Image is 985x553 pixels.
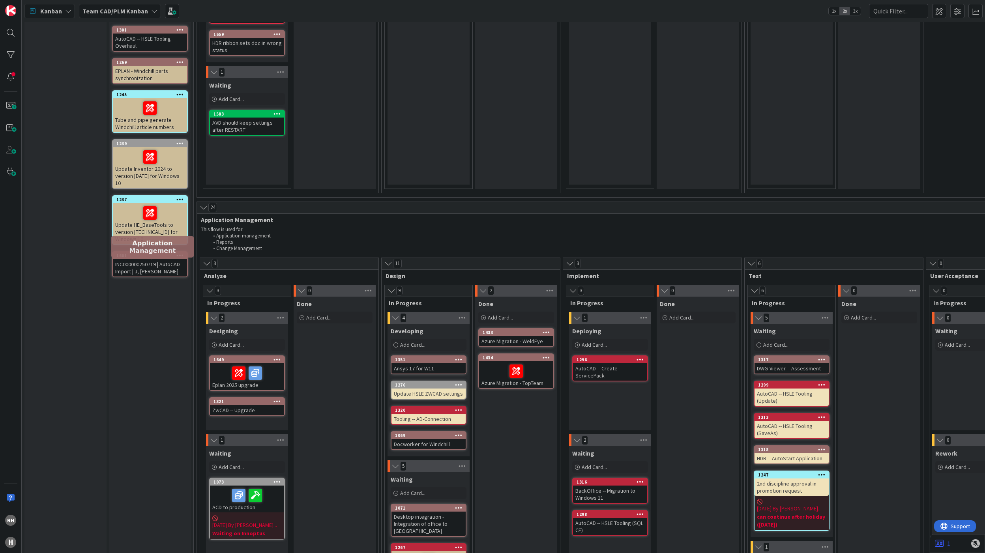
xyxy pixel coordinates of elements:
[582,435,588,445] span: 2
[758,382,829,388] div: 1299
[393,259,402,268] span: 11
[578,286,584,295] span: 3
[209,355,285,391] a: 1649Eplan 2025 upgrade
[754,471,830,531] a: 12472nd discipline approval in promotion request[DATE] By [PERSON_NAME]...can continue after holi...
[755,363,829,374] div: DWG-Viewer -- Assessment
[17,1,36,11] span: Support
[395,433,466,438] div: 1069
[754,445,830,464] a: 1318HDR -- AutoStart Application
[935,449,957,457] span: Rework
[749,272,913,280] span: Test
[755,414,829,421] div: 1313
[209,110,285,136] a: 1583AVD should keep settings after RESTART
[573,511,647,535] div: 1298AutoCAD -- HSLE Tooling (SQL CE)
[573,356,647,363] div: 1296
[208,203,217,212] span: 24
[114,239,191,254] h5: Application Management
[116,197,187,202] div: 1237
[391,381,466,389] div: 1276
[479,354,553,361] div: 1434
[567,272,732,280] span: Implement
[113,66,187,83] div: EPLAN - Windchill parts synchronization
[219,463,244,471] span: Add Card...
[572,327,601,335] span: Deploying
[210,478,284,486] div: 1073
[297,300,312,308] span: Done
[210,478,284,512] div: 1073ACD to production
[113,196,187,244] div: 1237Update HE_BaseTools to version [TECHNICAL_ID] for Windows 10
[113,147,187,188] div: Update Inventor 2024 to version [DATE] for Windows 10
[479,329,553,336] div: 1433
[758,415,829,420] div: 1313
[212,529,282,537] b: Waiting on Innoptus
[763,313,770,323] span: 5
[573,518,647,535] div: AutoCAD -- HSLE Tooling (SQL CE)
[754,381,830,407] a: 1299AutoCAD -- HSLE Tooling (Update)
[938,259,944,268] span: 0
[478,353,554,389] a: 1434Azure Migration - TopTeam
[763,341,788,348] span: Add Card...
[113,203,187,244] div: Update HE_BaseTools to version [TECHNICAL_ID] for Windows 10
[210,363,284,390] div: Eplan 2025 upgrade
[389,299,463,307] span: In Progress
[391,432,466,449] div: 1069Docworker for Windchill
[755,446,829,463] div: 1318HDR -- AutoStart Application
[758,472,829,478] div: 1247
[209,478,285,540] a: 1073ACD to production[DATE] By [PERSON_NAME]...Waiting on Innoptus
[479,354,553,388] div: 1434Azure Migration - TopTeam
[391,504,466,536] div: 1071Desktop integration - Integration of office to [GEOGRAPHIC_DATA]
[5,515,16,526] div: RH
[391,504,466,512] div: 1071
[204,272,369,280] span: Analyse
[212,259,218,268] span: 3
[116,92,187,97] div: 1245
[582,341,607,348] span: Add Card...
[669,314,695,321] span: Add Card...
[395,382,466,388] div: 1276
[116,60,187,65] div: 1269
[112,58,188,84] a: 1269EPLAN - Windchill parts synchronization
[210,110,284,135] div: 1583AVD should keep settings after RESTART
[219,313,225,323] span: 2
[572,478,648,504] a: 1316BackOffice -- Migration to Windows 11
[488,314,513,321] span: Add Card...
[400,489,425,497] span: Add Card...
[479,361,553,388] div: Azure Migration - TopTeam
[113,91,187,132] div: 1245Tube and pipe generate Windchill article numbers
[758,357,829,362] div: 1317
[219,95,244,103] span: Add Card...
[391,512,466,536] div: Desktop integration - Integration of office to [GEOGRAPHIC_DATA]
[212,521,277,529] span: [DATE] By [PERSON_NAME]...
[219,435,225,445] span: 1
[941,286,947,295] span: 0
[395,505,466,511] div: 1071
[754,327,776,335] span: Waiting
[573,511,647,518] div: 1298
[116,27,187,33] div: 1301
[113,259,187,276] div: INC000000250719 | AutoCAD Import | J, [PERSON_NAME]
[757,513,826,529] b: can continue after holiday ([DATE])
[391,475,413,483] span: Waiting
[400,461,406,471] span: 5
[851,314,876,321] span: Add Card...
[210,118,284,135] div: AVD should keep settings after RESTART
[572,449,594,457] span: Waiting
[213,357,284,362] div: 1649
[582,463,607,471] span: Add Card...
[209,327,238,335] span: Designing
[841,300,856,308] span: Done
[573,486,647,503] div: BackOffice -- Migration to Windows 11
[391,407,466,414] div: 1320
[577,357,647,362] div: 1296
[573,363,647,381] div: AutoCAD -- Create ServicePack
[478,328,554,347] a: 1433Azure Migration - WeldEye
[391,356,466,374] div: 1351Ansys 17 for W11
[210,31,284,38] div: 1659
[755,381,829,389] div: 1299
[210,398,284,415] div: 1321ZwCAD -- Upgrade
[755,446,829,453] div: 1318
[754,413,830,439] a: 1313AutoCAD -- HSLE Tooling (SaveAs)
[391,355,466,374] a: 1351Ansys 17 for W11
[755,381,829,406] div: 1299AutoCAD -- HSLE Tooling (Update)
[755,471,829,478] div: 1247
